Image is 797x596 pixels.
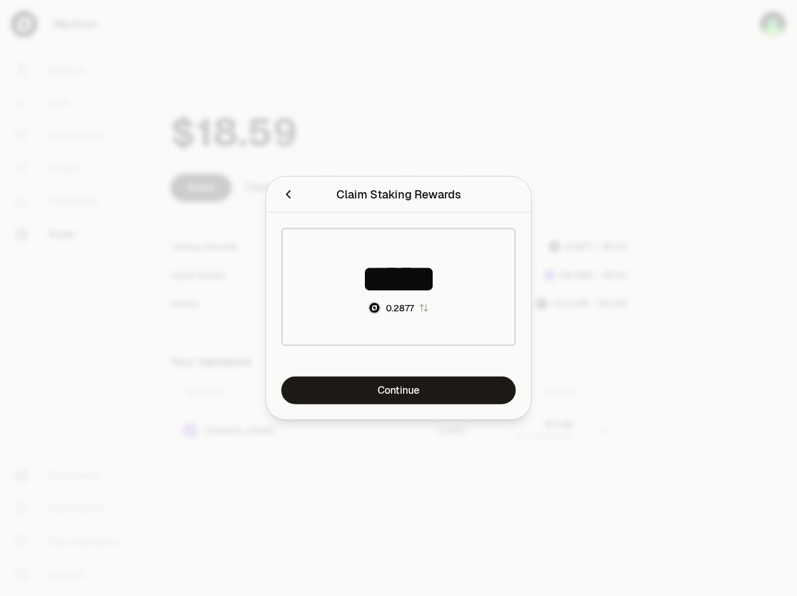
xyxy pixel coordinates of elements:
[369,303,379,313] img: NTRN Logo
[386,302,414,314] div: 0.2877
[336,186,461,204] div: Claim Staking Rewards
[281,186,295,204] button: Close
[368,302,429,314] button: NTRN Logo0.2877
[281,377,516,405] a: Continue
